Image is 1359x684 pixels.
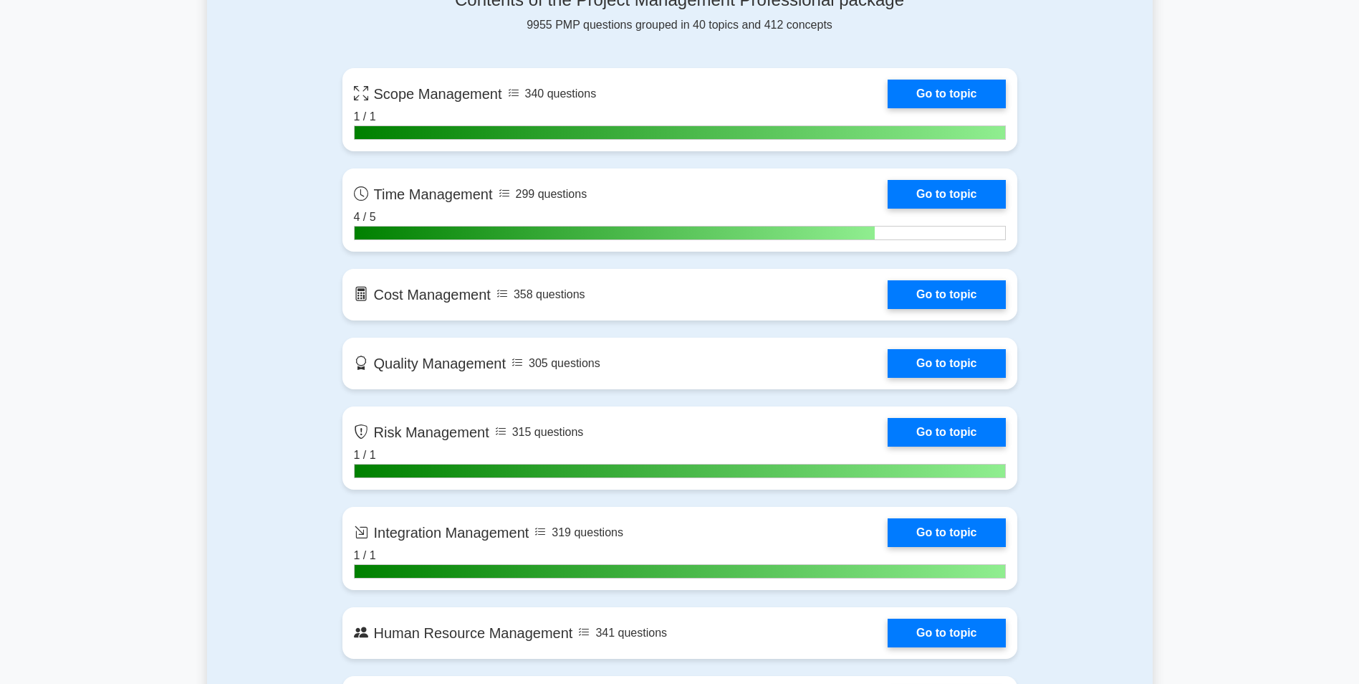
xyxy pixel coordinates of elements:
[888,80,1005,108] a: Go to topic
[888,619,1005,647] a: Go to topic
[888,518,1005,547] a: Go to topic
[888,180,1005,209] a: Go to topic
[888,418,1005,447] a: Go to topic
[888,280,1005,309] a: Go to topic
[888,349,1005,378] a: Go to topic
